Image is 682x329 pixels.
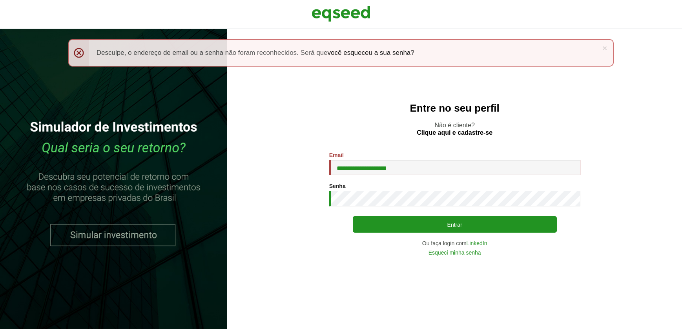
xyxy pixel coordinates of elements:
[602,44,607,52] a: ×
[68,39,614,67] div: Desculpe, o endereço de email ou a senha não foram reconhecidos. Será que
[467,240,487,246] a: LinkedIn
[329,240,580,246] div: Ou faça login com
[329,152,344,158] label: Email
[243,121,666,136] p: Não é cliente?
[243,103,666,114] h2: Entre no seu perfil
[328,49,414,56] a: você esqueceu a sua senha?
[417,130,492,136] a: Clique aqui e cadastre-se
[312,4,370,23] img: EqSeed Logo
[429,250,481,255] a: Esqueci minha senha
[353,216,557,233] button: Entrar
[329,183,346,189] label: Senha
